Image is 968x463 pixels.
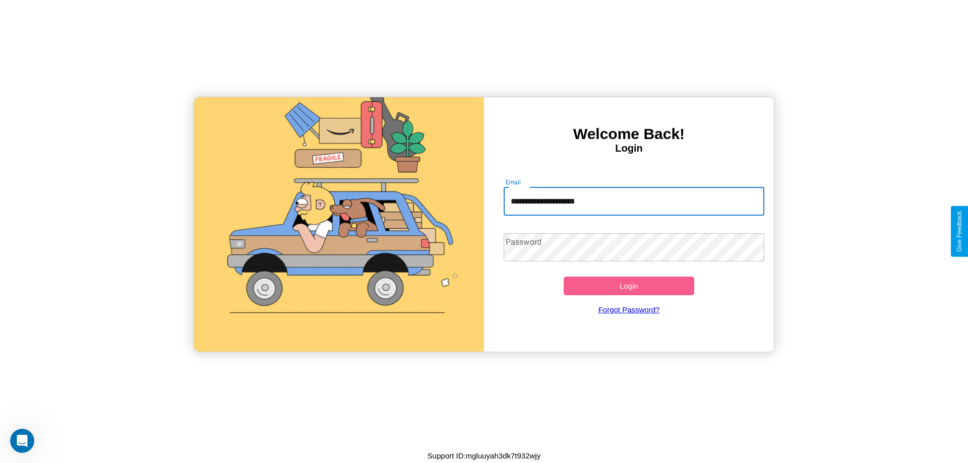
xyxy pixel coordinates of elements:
label: Email [506,178,521,186]
button: Login [564,277,694,295]
div: Give Feedback [956,211,963,252]
iframe: Intercom live chat [10,429,34,453]
p: Support ID: mgluuyah3dk7t932wjy [428,449,540,462]
a: Forgot Password? [499,295,760,324]
h4: Login [484,143,774,154]
img: gif [194,97,484,352]
h3: Welcome Back! [484,125,774,143]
